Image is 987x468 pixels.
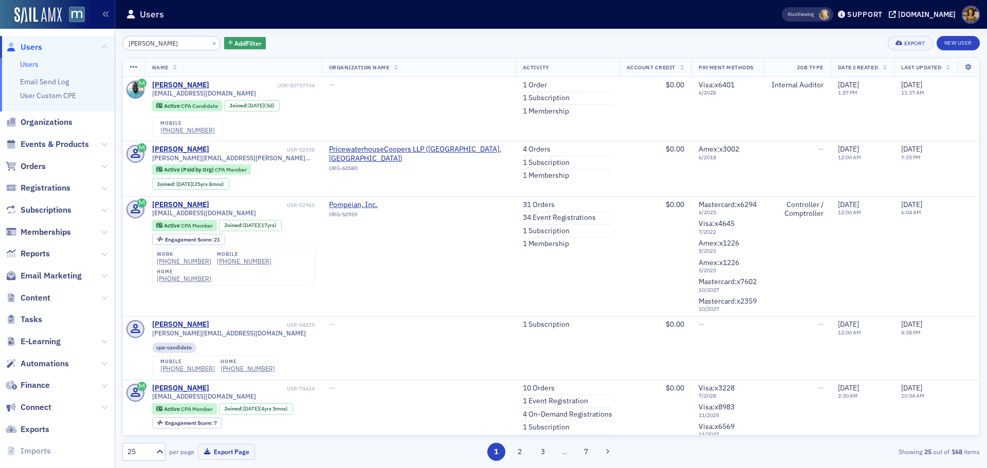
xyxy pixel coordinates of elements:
span: Visa : x8983 [699,402,735,411]
a: [PERSON_NAME] [152,320,209,329]
div: USR-54225 [211,322,314,328]
span: Active [164,102,181,109]
span: Events & Products [21,139,89,150]
a: Users [6,42,42,53]
span: Tasks [21,314,42,325]
span: — [329,320,335,329]
div: Joined: 2000-02-03 00:00:00 [152,178,229,190]
a: 4 Orders [523,145,551,154]
span: Job Type [797,64,824,71]
span: Rebekah Olson [819,9,830,20]
span: $0.00 [666,144,684,154]
span: [EMAIL_ADDRESS][DOMAIN_NAME] [152,209,256,217]
a: User Custom CPE [20,91,76,100]
a: 1 Event Registration [523,397,588,406]
a: 34 Event Registrations [523,213,596,222]
span: [DATE] [248,102,264,109]
div: mobile [160,359,215,365]
button: Export [888,36,933,50]
span: [DATE] [901,144,922,154]
span: [DATE] [901,200,922,209]
a: [PHONE_NUMBER] [217,257,271,265]
div: USR-52558 [211,146,314,153]
a: E-Learning [6,336,61,347]
a: Events & Products [6,139,89,150]
a: [PERSON_NAME] [152,81,209,90]
span: Active [164,222,181,229]
span: $0.00 [666,383,684,392]
a: [PHONE_NUMBER] [160,126,215,134]
span: Connect [21,402,51,413]
span: [DATE] [176,180,192,188]
span: Pompeian, Inc. [329,200,423,210]
span: [DATE] [243,405,259,412]
span: Subscriptions [21,204,71,216]
time: 12:00 AM [838,209,861,216]
span: Orders [21,161,46,172]
span: $0.00 [666,320,684,329]
a: Organizations [6,117,72,128]
a: Connect [6,402,51,413]
div: mobile [160,120,215,126]
a: 1 Membership [523,107,569,116]
button: 2 [510,443,528,461]
a: Registrations [6,182,70,194]
span: [EMAIL_ADDRESS][DOMAIN_NAME] [152,392,256,400]
div: [PERSON_NAME] [152,145,209,154]
span: PricewaterhouseCoopers LLP (Baltimore, MD) [329,145,508,163]
a: Users [20,60,39,69]
span: [DATE] [838,320,859,329]
span: Active (Paid by Org) [164,166,215,173]
div: Engagement Score: 7 [152,417,222,428]
a: Active CPA Candidate [156,102,217,109]
span: Visa : x6401 [699,80,735,89]
span: Finance [21,380,50,391]
a: Orders [6,161,46,172]
a: [PERSON_NAME] [152,200,209,210]
div: Joined: 2021-04-19 00:00:00 [219,403,293,415]
span: [DATE] [838,144,859,154]
span: Active [164,405,181,413]
span: [DATE] [838,80,859,89]
span: $0.00 [666,80,684,89]
div: USR-20757934 [211,82,314,89]
span: Date Created [838,64,878,71]
span: — [329,383,335,392]
a: Active CPA Member [156,405,212,412]
a: Subscriptions [6,204,71,216]
div: (25yrs 8mos) [176,181,224,188]
a: [PHONE_NUMBER] [157,275,211,283]
time: 7:35 PM [901,154,921,161]
span: [DATE] [838,200,859,209]
div: [PHONE_NUMBER] [221,365,275,372]
button: × [210,38,219,47]
div: Joined: 2008-09-23 00:00:00 [219,220,282,231]
button: Export Page [198,444,255,460]
img: SailAMX [69,7,85,23]
span: Joined : [157,181,176,188]
span: E-Learning [21,336,61,347]
span: 11 / 2025 [699,412,757,419]
div: (5d) [248,102,275,109]
span: 10 / 2027 [699,306,757,312]
span: 6 / 2025 [699,209,757,216]
span: CPA Member [215,166,247,173]
span: Name [152,64,169,71]
a: PricewaterhouseCoopers LLP ([GEOGRAPHIC_DATA], [GEOGRAPHIC_DATA]) [329,145,508,163]
span: [PERSON_NAME][EMAIL_ADDRESS][PERSON_NAME][DOMAIN_NAME] [152,154,315,162]
a: 4 On-Demand Registrations [523,410,612,419]
span: Mastercard : x2359 [699,296,757,306]
div: Active: Active: CPA Candidate [152,100,223,111]
div: [DOMAIN_NAME] [898,10,956,19]
div: 25 [127,446,150,457]
button: 1 [487,443,505,461]
span: [DATE] [901,383,922,392]
a: 10 Orders [523,384,555,393]
span: Memberships [21,227,71,238]
time: 10:54 AM [901,392,924,399]
div: Also [788,11,797,17]
a: SailAMX [14,7,62,24]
